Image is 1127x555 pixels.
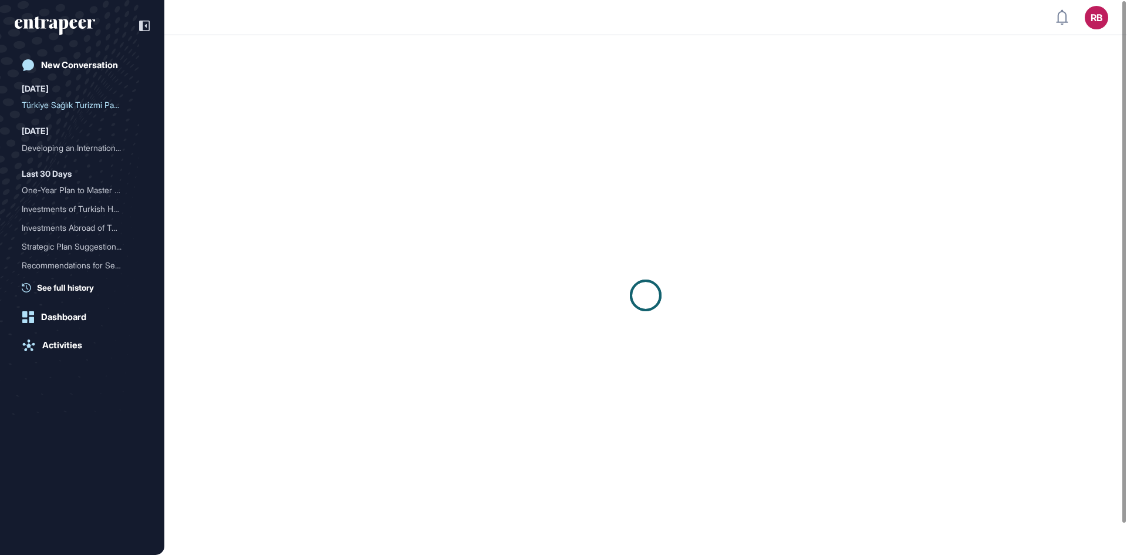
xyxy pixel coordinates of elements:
[1085,6,1108,29] button: RB
[37,281,94,294] span: See full history
[22,281,150,294] a: See full history
[22,96,143,115] div: Türkiye Sağlık Turizmi Pazar Analizi: Hedef Ülkeler, Talep Artışı ve Rekabetçi Pozisyon
[42,340,82,351] div: Activities
[22,139,133,157] div: Developing an Internation...
[22,167,72,181] div: Last 30 Days
[15,16,95,35] div: entrapeer-logo
[41,60,118,70] div: New Conversation
[41,312,86,322] div: Dashboard
[22,218,133,237] div: Investments Abroad of Tur...
[22,200,143,218] div: Investments of Turkish Healthcare Groups Abroad and Their Target Countries
[22,139,143,157] div: Developing an International Expansion Strategy for MedicalPoint in Health Tourism
[15,53,150,77] a: New Conversation
[22,96,133,115] div: Türkiye Sağlık Turizmi Pa...
[22,237,133,256] div: Strategic Plan Suggestion...
[22,124,49,138] div: [DATE]
[22,200,133,218] div: Investments of Turkish He...
[22,256,133,275] div: Recommendations for Secto...
[15,305,150,329] a: Dashboard
[22,181,133,200] div: One-Year Plan to Master E...
[22,256,143,275] div: Recommendations for Sector Analysis Tracking
[22,82,49,96] div: [DATE]
[22,181,143,200] div: One-Year Plan to Master Edge AI for a Team of Developers
[22,218,143,237] div: Investments Abroad of Turkish Healthcare Groups and Their Target Countries
[22,237,143,256] div: Strategic Plan Suggestions for Company: Vision, Mission, Values, and KPI Metrics
[15,334,150,357] a: Activities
